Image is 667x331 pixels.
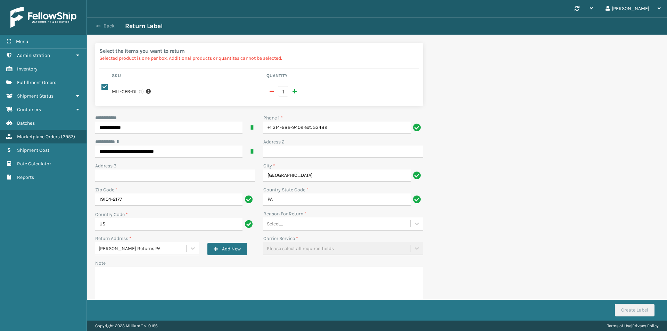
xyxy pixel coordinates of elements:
label: Carrier Service [263,235,298,242]
label: Address 2 [263,138,285,146]
h2: Select the items you want to return [99,47,419,55]
label: Country Code [95,211,128,218]
p: Selected product is one per box. Additional products or quantites cannot be selected. [99,55,419,62]
label: Country State Code [263,186,308,193]
span: Reports [17,174,34,180]
label: City [263,162,275,169]
span: Containers [17,107,41,113]
span: Shipment Cost [17,147,49,153]
p: Copyright 2023 Milliard™ v 1.0.186 [95,321,158,331]
span: Shipment Status [17,93,53,99]
span: ( 2957 ) [61,134,75,140]
label: Return Address [95,235,131,242]
span: ( 1 ) [139,88,144,95]
button: Add New [207,243,247,255]
span: Rate Calculator [17,161,51,167]
span: Marketplace Orders [17,134,60,140]
label: Zip Code [95,186,117,193]
th: Quantity [264,73,419,81]
button: Back [93,23,125,29]
a: Terms of Use [607,323,631,328]
label: Phone 1 [263,114,283,122]
button: Create Label [615,304,654,316]
label: MIL-CFB-DL [112,88,138,95]
label: Reason For Return [263,210,306,217]
a: Privacy Policy [632,323,659,328]
label: Note [95,260,106,266]
h3: Return Label [125,22,163,30]
img: logo [10,7,76,28]
span: Fulfillment Orders [17,80,56,85]
span: Menu [16,39,28,44]
label: Address 3 [95,162,116,169]
div: Select... [267,220,283,227]
span: Inventory [17,66,38,72]
div: [PERSON_NAME] Returns PA [99,245,187,252]
span: Administration [17,52,50,58]
span: Batches [17,120,35,126]
div: | [607,321,659,331]
th: Sku [110,73,264,81]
